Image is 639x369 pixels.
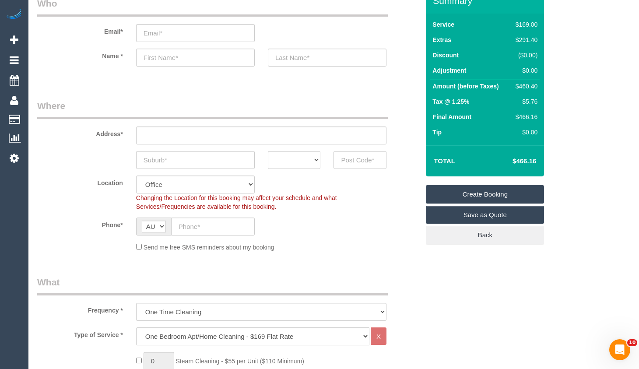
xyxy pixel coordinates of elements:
iframe: Intercom live chat [609,339,630,360]
span: Steam Cleaning - $55 per Unit ($110 Minimum) [176,358,304,365]
label: Name * [31,49,130,60]
label: Tip [432,128,442,137]
label: Adjustment [432,66,466,75]
span: Changing the Location for this booking may affect your schedule and what Services/Frequencies are... [136,194,337,210]
input: Last Name* [268,49,386,67]
div: $0.00 [512,66,537,75]
h4: $466.16 [486,158,536,165]
div: $460.40 [512,82,537,91]
input: Suburb* [136,151,255,169]
input: First Name* [136,49,255,67]
span: 10 [627,339,637,346]
legend: What [37,276,388,295]
strong: Total [434,157,455,165]
a: Back [426,226,544,244]
div: $466.16 [512,112,537,121]
label: Final Amount [432,112,471,121]
div: $169.00 [512,20,537,29]
label: Location [31,176,130,187]
label: Phone* [31,218,130,229]
span: Send me free SMS reminders about my booking [144,244,274,251]
label: Extras [432,35,451,44]
label: Amount (before Taxes) [432,82,499,91]
div: $291.40 [512,35,537,44]
input: Email* [136,24,255,42]
label: Service [432,20,454,29]
input: Post Code* [334,151,386,169]
legend: Where [37,99,388,119]
label: Type of Service * [31,327,130,339]
img: Automaid Logo [5,9,23,21]
div: $5.76 [512,97,537,106]
label: Frequency * [31,303,130,315]
label: Discount [432,51,459,60]
div: $0.00 [512,128,537,137]
label: Address* [31,127,130,138]
input: Phone* [171,218,255,235]
label: Tax @ 1.25% [432,97,469,106]
a: Save as Quote [426,206,544,224]
div: ($0.00) [512,51,537,60]
label: Email* [31,24,130,36]
a: Create Booking [426,185,544,204]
